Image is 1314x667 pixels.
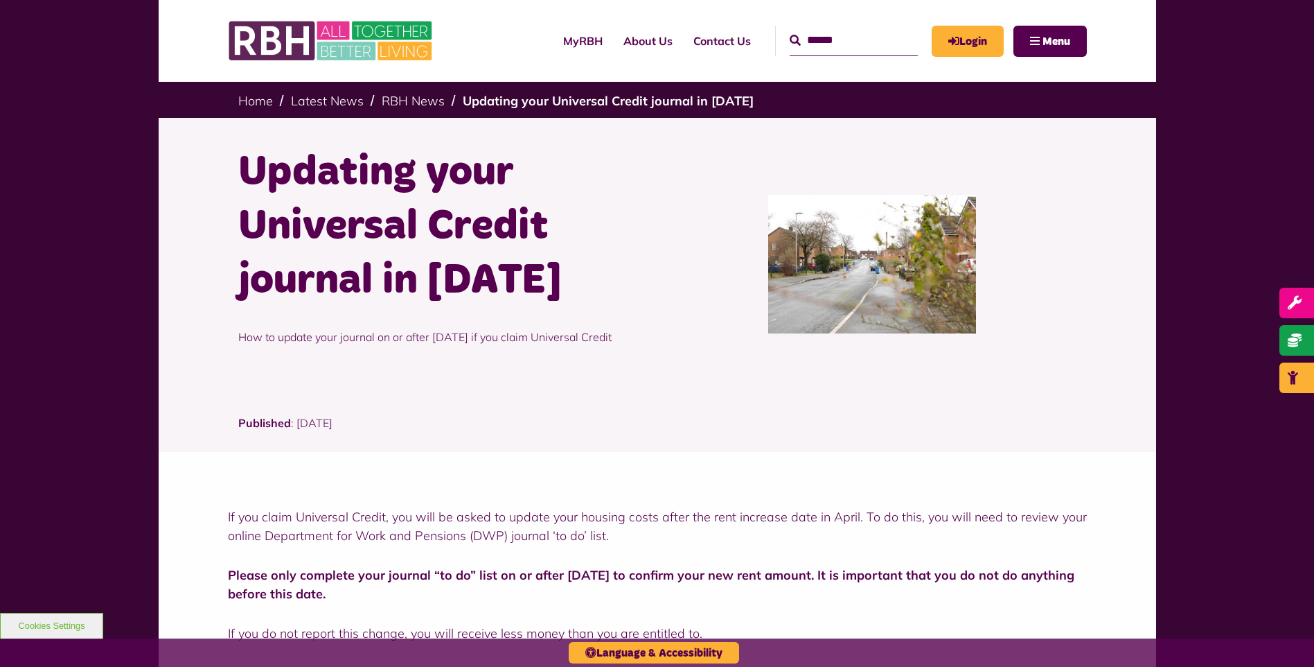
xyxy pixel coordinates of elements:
[238,146,647,308] h1: Updating your Universal Credit journal in [DATE]
[228,624,1087,643] p: If you do not report this change, you will receive less money than you are entitled to.
[683,22,761,60] a: Contact Us
[382,93,445,109] a: RBH News
[1252,605,1314,667] iframe: Netcall Web Assistant for live chat
[1013,26,1087,57] button: Navigation
[1042,36,1070,47] span: Menu
[238,416,291,430] strong: Published
[238,415,1076,452] p: : [DATE]
[932,26,1004,57] a: MyRBH
[569,642,739,664] button: Language & Accessibility
[463,93,754,109] a: Updating your Universal Credit journal in [DATE]
[228,567,1074,602] strong: Please only complete your journal “to do” list on or after [DATE] to confirm your new rent amount...
[553,22,613,60] a: MyRBH
[768,195,976,333] img: SAZMEDIA RBH 22FEB24 79
[228,14,436,68] img: RBH
[238,93,273,109] a: Home
[613,22,683,60] a: About Us
[238,308,647,366] p: How to update your journal on or after [DATE] if you claim Universal Credit
[291,93,364,109] a: Latest News
[228,508,1087,545] p: If you claim Universal Credit, you will be asked to update your housing costs after the rent incr...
